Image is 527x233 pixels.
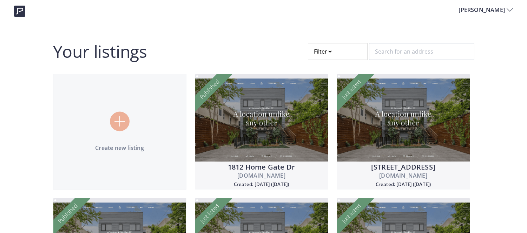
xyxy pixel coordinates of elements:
[459,6,507,14] span: [PERSON_NAME]
[53,144,186,152] p: Create new listing
[369,43,474,60] input: Search for an address
[14,6,25,17] img: logo
[53,74,186,190] a: Create new listing
[53,43,147,60] h2: Your listings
